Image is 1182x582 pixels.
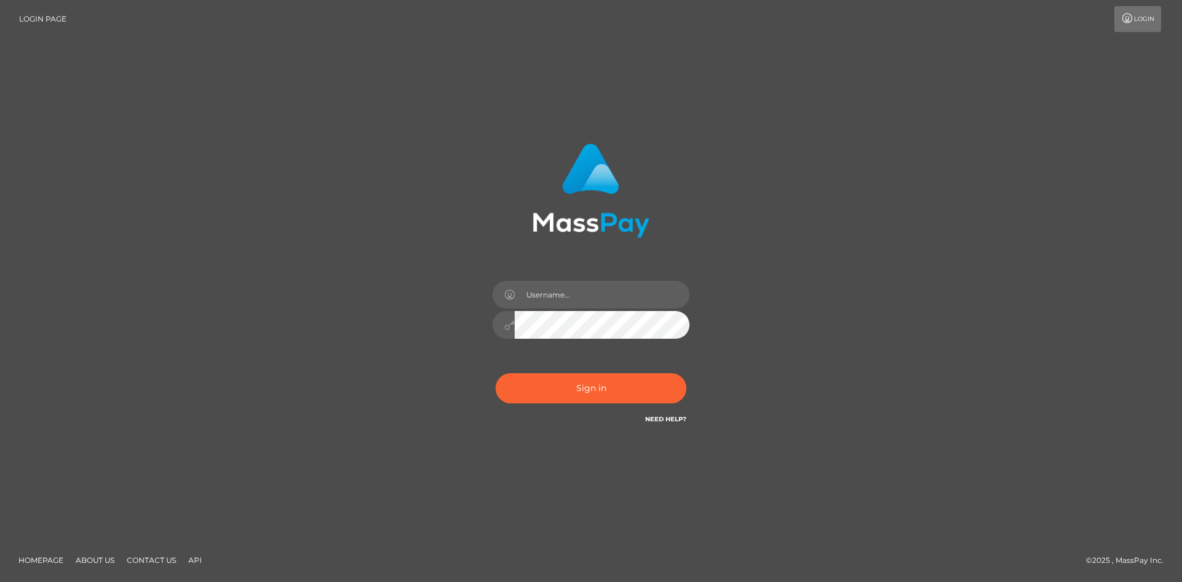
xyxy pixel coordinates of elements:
a: API [183,551,207,570]
a: About Us [71,551,119,570]
a: Login Page [19,6,66,32]
div: © 2025 , MassPay Inc. [1086,554,1173,567]
input: Username... [515,281,689,309]
img: MassPay Login [533,143,649,238]
a: Login [1114,6,1161,32]
a: Need Help? [645,415,686,423]
a: Contact Us [122,551,181,570]
a: Homepage [14,551,68,570]
button: Sign in [496,373,686,403]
